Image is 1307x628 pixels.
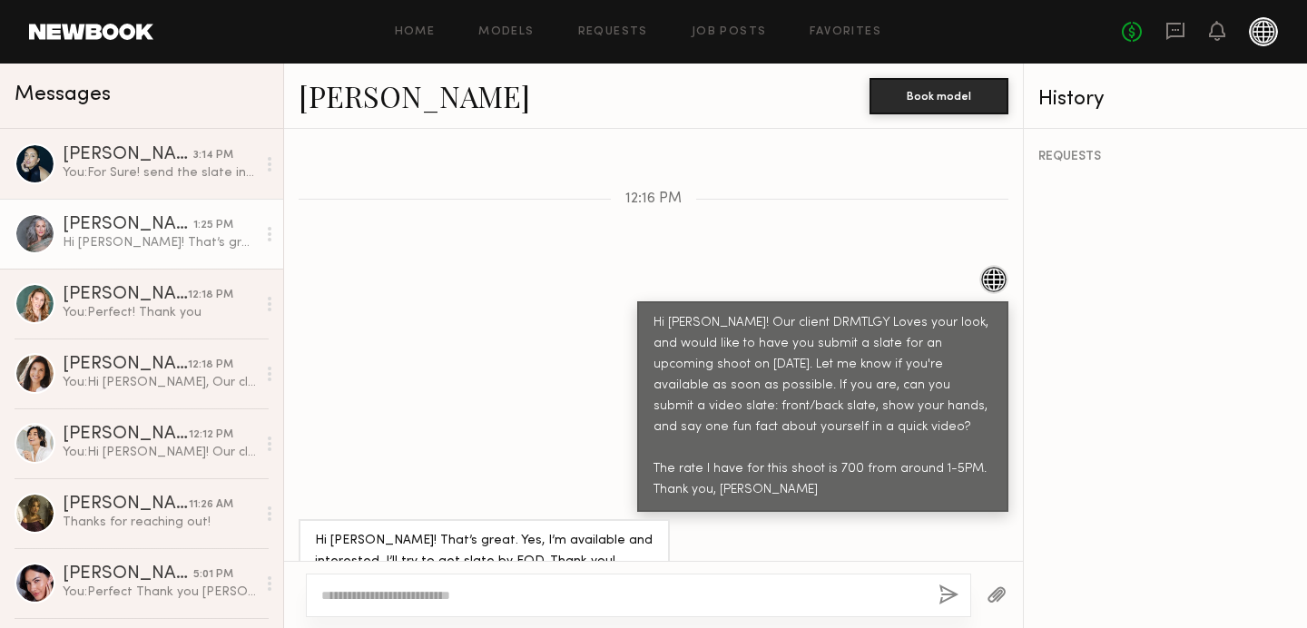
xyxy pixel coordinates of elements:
[870,87,1008,103] a: Book model
[63,164,256,182] div: You: For Sure! send the slate in and Ill send it to client!
[1038,89,1292,110] div: History
[63,356,188,374] div: [PERSON_NAME]
[63,304,256,321] div: You: Perfect! Thank you
[692,26,767,38] a: Job Posts
[63,234,256,251] div: Hi [PERSON_NAME]! That’s great. Yes, I’m available and interested. I’ll try to get slate by EOD. ...
[299,76,530,115] a: [PERSON_NAME]
[193,566,233,584] div: 5:01 PM
[653,313,992,501] div: Hi [PERSON_NAME]! Our client DRMTLGY Loves your look, and would like to have you submit a slate f...
[189,427,233,444] div: 12:12 PM
[193,217,233,234] div: 1:25 PM
[63,426,189,444] div: [PERSON_NAME]
[870,78,1008,114] button: Book model
[15,84,111,105] span: Messages
[578,26,648,38] a: Requests
[63,146,193,164] div: [PERSON_NAME]
[63,216,193,234] div: [PERSON_NAME]
[188,357,233,374] div: 12:18 PM
[63,584,256,601] div: You: Perfect Thank you [PERSON_NAME]!
[315,531,653,573] div: Hi [PERSON_NAME]! That’s great. Yes, I’m available and interested. I’ll try to get slate by EOD. ...
[188,287,233,304] div: 12:18 PM
[193,147,233,164] div: 3:14 PM
[810,26,881,38] a: Favorites
[189,496,233,514] div: 11:26 AM
[63,374,256,391] div: You: Hi [PERSON_NAME], Our client DRMTLGY Loves your look, and would like to have you submit a sl...
[63,286,188,304] div: [PERSON_NAME]
[478,26,534,38] a: Models
[395,26,436,38] a: Home
[625,191,682,207] span: 12:16 PM
[63,565,193,584] div: [PERSON_NAME]
[1038,151,1292,163] div: REQUESTS
[63,496,189,514] div: [PERSON_NAME]
[63,514,256,531] div: Thanks for reaching out!
[63,444,256,461] div: You: Hi [PERSON_NAME]! Our client DRMTLGY Loves your look, and would like to have you submit a sl...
